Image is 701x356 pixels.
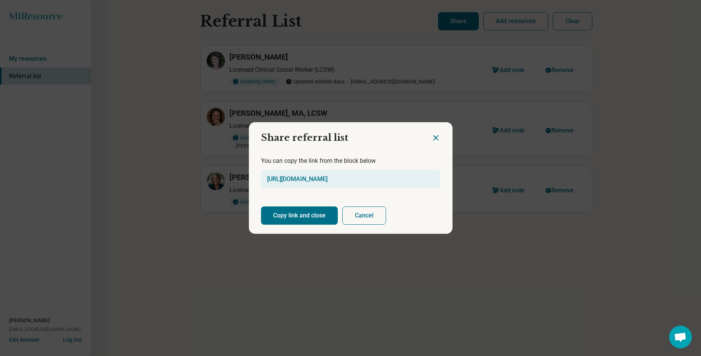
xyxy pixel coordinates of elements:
button: Close dialog [431,133,440,142]
button: Copy link and close [261,206,338,225]
h2: Share referral list [249,122,431,147]
a: [URL][DOMAIN_NAME] [267,175,328,183]
button: Cancel [342,206,386,225]
p: You can copy the link from the block below [261,156,440,165]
